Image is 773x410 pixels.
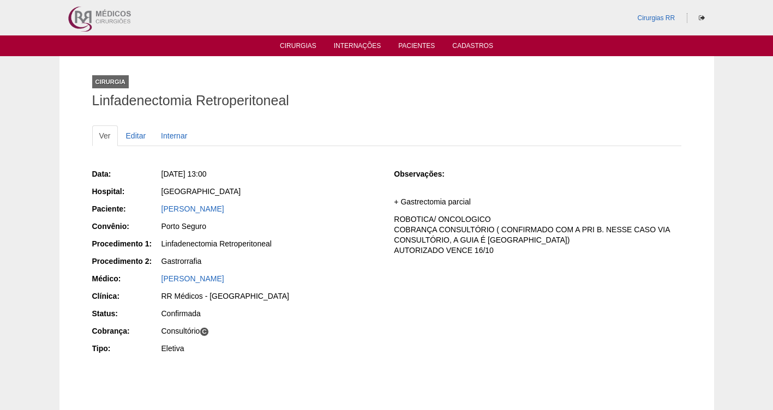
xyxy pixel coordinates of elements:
div: Cobrança: [92,325,160,336]
div: Observações: [394,168,462,179]
div: RR Médicos - [GEOGRAPHIC_DATA] [161,291,379,302]
div: Clínica: [92,291,160,302]
div: Convênio: [92,221,160,232]
div: Status: [92,308,160,319]
div: Médico: [92,273,160,284]
div: Tipo: [92,343,160,354]
a: Internar [154,125,194,146]
a: Ver [92,125,118,146]
div: Confirmada [161,308,379,319]
div: [GEOGRAPHIC_DATA] [161,186,379,197]
a: Cirurgias RR [637,14,675,22]
p: ROBOTICA/ ONCOLOGICO COBRANÇA CONSULTÓRIO ( CONFIRMADO COM A PRI B. NESSE CASO VIA CONSULTÓRIO, A... [394,214,681,256]
div: Procedimento 2: [92,256,160,267]
div: Paciente: [92,203,160,214]
a: [PERSON_NAME] [161,204,224,213]
div: Consultório [161,325,379,336]
a: [PERSON_NAME] [161,274,224,283]
div: Hospital: [92,186,160,197]
a: Cirurgias [280,42,316,53]
h1: Linfadenectomia Retroperitoneal [92,94,681,107]
span: [DATE] 13:00 [161,170,207,178]
div: Cirurgia [92,75,129,88]
div: Eletiva [161,343,379,354]
div: Procedimento 1: [92,238,160,249]
a: Cadastros [452,42,493,53]
div: Gastrorrafia [161,256,379,267]
a: Pacientes [398,42,435,53]
p: + Gastrectomia parcial [394,197,681,207]
a: Editar [119,125,153,146]
i: Sair [699,15,705,21]
span: C [200,327,209,336]
div: Linfadenectomia Retroperitoneal [161,238,379,249]
div: Porto Seguro [161,221,379,232]
a: Internações [334,42,381,53]
div: Data: [92,168,160,179]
